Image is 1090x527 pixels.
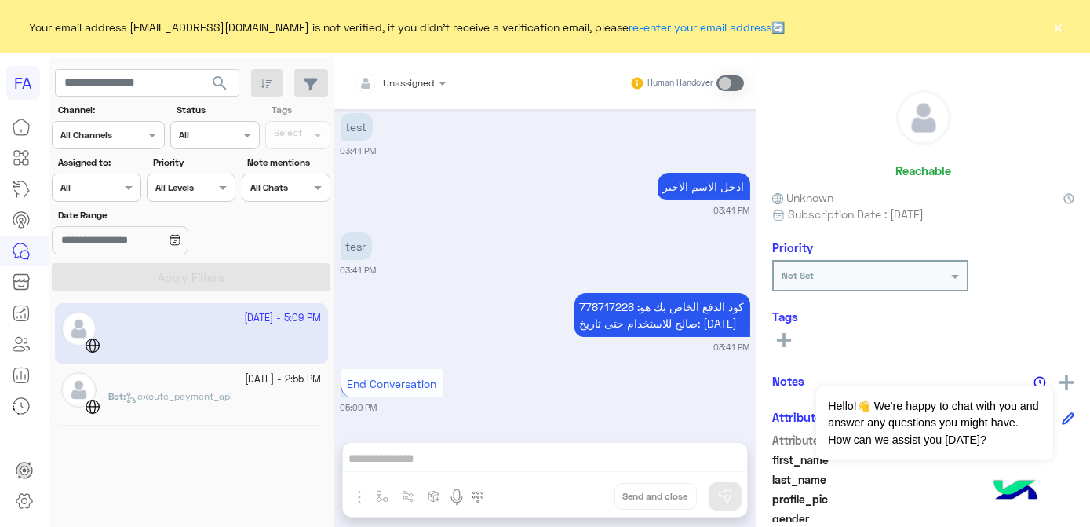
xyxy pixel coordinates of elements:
label: Note mentions [247,156,328,170]
span: Unassigned [384,77,435,89]
span: search [210,74,229,93]
p: 5/10/2025, 3:41 PM [341,113,373,141]
button: Apply Filters [52,263,330,291]
button: × [1051,19,1066,35]
h6: Priority [772,240,813,254]
small: 03:41 PM [714,204,750,217]
span: excute_payment_api [126,390,232,402]
small: 03:41 PM [341,145,377,157]
span: Unknown [772,189,833,206]
h6: Reachable [895,163,951,177]
span: Subscription Date : [DATE] [788,206,924,222]
a: re-enter your email address [629,20,772,34]
h6: Notes [772,374,804,388]
img: add [1059,375,1074,390]
span: Attribute Name [772,432,922,448]
span: End Conversation [347,377,436,390]
span: profile_pic [772,491,922,507]
img: WebChat [85,399,100,415]
div: FA [6,66,40,100]
img: hulul-logo.png [988,464,1043,519]
label: Status [177,103,257,117]
label: Date Range [58,208,234,222]
span: Your email address [EMAIL_ADDRESS][DOMAIN_NAME] is not verified, if you didn't receive a verifica... [30,19,786,35]
small: 03:41 PM [714,341,750,353]
h6: Attributes [772,410,828,424]
span: Bot [108,390,123,402]
h6: Tags [772,309,1074,324]
small: 05:09 PM [341,401,377,414]
span: first_name [772,452,922,468]
label: Priority [153,156,234,170]
span: null [925,511,1075,527]
small: [DATE] - 2:55 PM [246,372,322,387]
p: 5/10/2025, 3:41 PM [574,293,750,337]
p: 5/10/2025, 3:41 PM [341,232,372,260]
button: Send and close [614,483,697,510]
label: Channel: [58,103,163,117]
button: search [201,69,239,103]
span: Hello!👋 We're happy to chat with you and answer any questions you might have. How can we assist y... [816,386,1052,460]
img: defaultAdmin.png [897,91,950,145]
small: 03:41 PM [341,264,377,276]
img: defaultAdmin.png [61,372,97,408]
b: : [108,390,126,402]
p: 5/10/2025, 3:41 PM [658,173,750,200]
label: Assigned to: [58,156,139,170]
span: last_name [772,471,922,488]
span: gender [772,511,922,527]
small: Human Handover [647,77,713,90]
